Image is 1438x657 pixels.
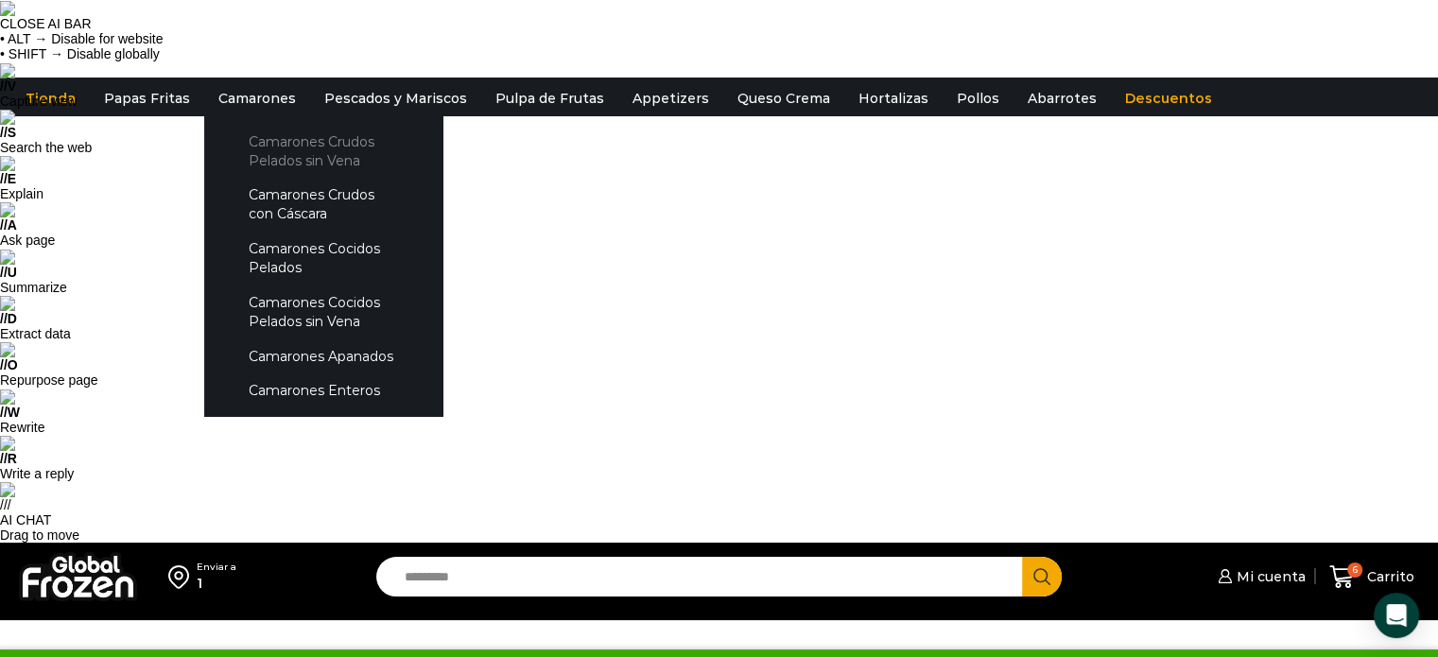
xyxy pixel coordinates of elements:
[1347,562,1362,578] span: 6
[1232,567,1306,586] span: Mi cuenta
[197,561,236,574] div: Enviar a
[1362,567,1414,586] span: Carrito
[1325,555,1419,599] a: 6 Carrito
[1022,557,1062,596] button: Search button
[1213,558,1306,596] a: Mi cuenta
[1374,593,1419,638] div: Open Intercom Messenger
[168,561,197,593] img: address-field-icon.svg
[197,574,236,593] div: 1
